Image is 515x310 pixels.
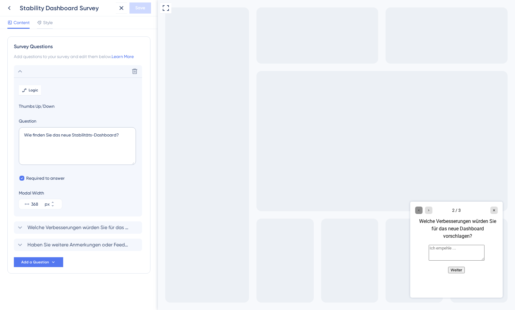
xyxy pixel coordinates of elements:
span: Welche Verbesserungen würden Sie für das neue Dashboard vorschlagen? [27,224,129,231]
button: Logic [19,85,41,95]
div: Add questions to your survey and edit them below. [14,53,144,60]
span: Content [14,19,30,26]
span: Add a Question [21,260,49,265]
a: Learn More [112,54,134,59]
span: Thumbs Up/Down [19,103,137,110]
textarea: Wie finden Sie das neue Stabilitäts-Dashboard? [19,127,136,165]
span: Style [43,19,53,26]
span: Haben Sie weitere Anmerkungen oder Feedback zum neuen Dashboard, das Sie teilen möchten? [27,241,129,249]
button: px [51,199,62,204]
button: px [51,204,62,209]
span: Save [135,4,145,12]
span: Required to answer [26,174,65,182]
iframe: UserGuiding Survey [252,202,345,298]
div: Survey Questions [14,43,144,50]
input: px [31,200,43,208]
span: Logic [29,88,38,93]
button: Save [129,2,151,14]
div: Modal Width [19,189,62,197]
div: Stability Dashboard Survey [20,4,113,12]
button: Add a Question [14,257,63,267]
div: px [45,200,50,208]
label: Question [19,117,137,125]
